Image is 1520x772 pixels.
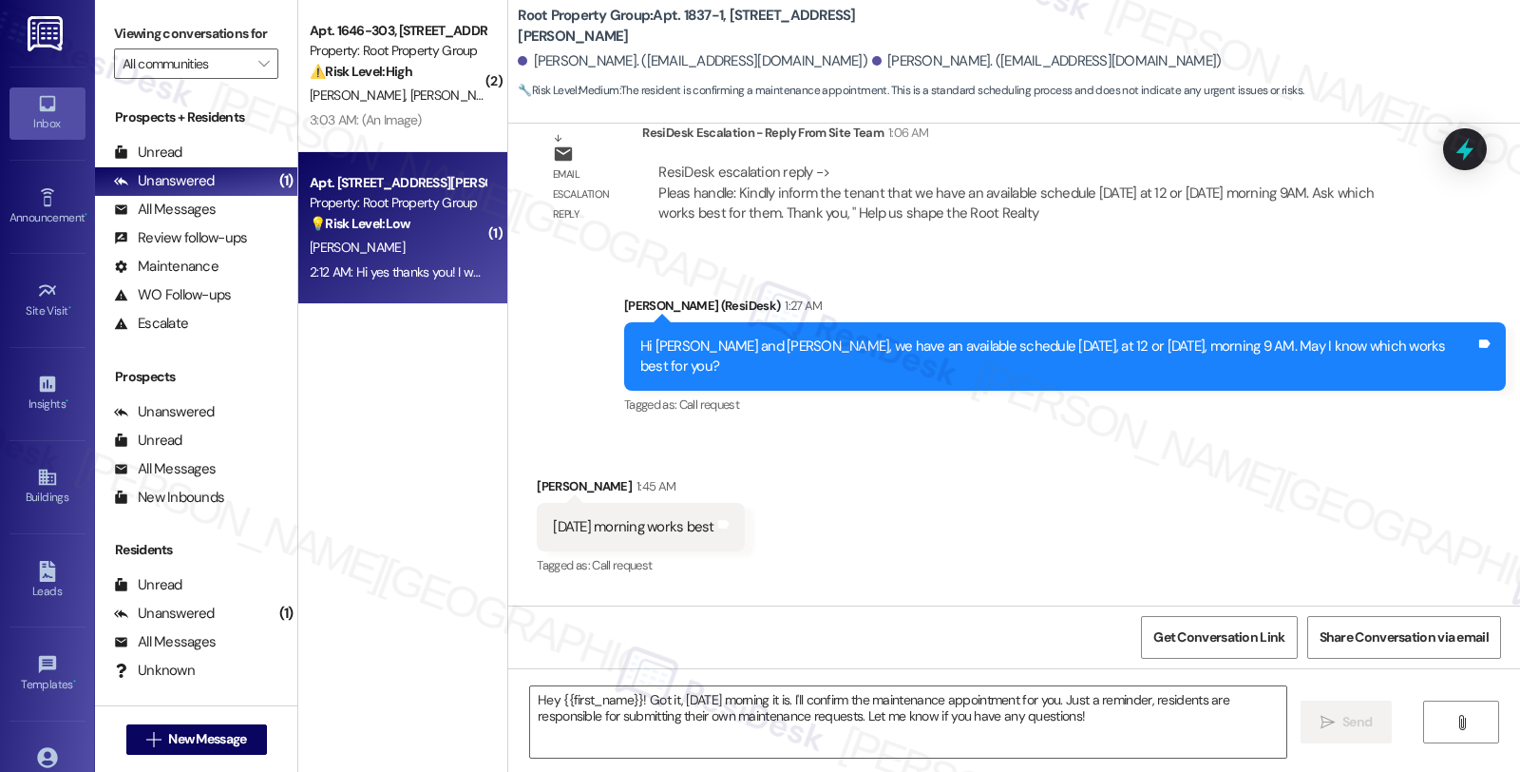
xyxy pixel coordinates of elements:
[872,51,1222,71] div: [PERSON_NAME]. ([EMAIL_ADDRESS][DOMAIN_NAME])
[1307,616,1501,659] button: Share Conversation via email
[168,729,246,749] span: New Message
[624,296,1506,322] div: [PERSON_NAME] (ResiDesk)
[624,391,1506,418] div: Tagged as:
[114,632,216,652] div: All Messages
[553,517,713,537] div: [DATE] morning works best
[518,51,867,71] div: [PERSON_NAME]. ([EMAIL_ADDRESS][DOMAIN_NAME])
[114,575,182,595] div: Unread
[310,173,485,193] div: Apt. [STREET_ADDRESS][PERSON_NAME]
[114,604,215,624] div: Unanswered
[310,111,422,128] div: 3:03 AM: (An Image)
[310,263,1326,280] div: 2:12 AM: Hi yes thanks you! I was talking to [PERSON_NAME] while ago and he said it might be poss...
[1153,627,1284,647] span: Get Conversation Link
[275,599,298,628] div: (1)
[114,285,231,305] div: WO Follow-ups
[537,551,744,579] div: Tagged as:
[73,675,76,688] span: •
[9,461,85,512] a: Buildings
[95,107,297,127] div: Prospects + Residents
[114,19,278,48] label: Viewing conversations for
[114,459,216,479] div: All Messages
[518,83,618,98] strong: 🔧 Risk Level: Medium
[632,476,675,496] div: 1:45 AM
[1454,715,1469,730] i: 
[114,314,188,334] div: Escalate
[114,200,216,220] div: All Messages
[780,296,822,316] div: 1:27 AM
[1320,715,1335,730] i: 
[530,686,1286,758] textarea: Hey {{first_name}}! Got it, [DATE] morning it is. I'll confirm the maintenance appointment for yo...
[310,21,485,41] div: Apt. 1646-303, [STREET_ADDRESS]
[592,557,652,573] span: Call request
[85,208,87,222] span: •
[1301,701,1393,743] button: Send
[310,239,405,256] span: [PERSON_NAME]
[518,6,898,47] b: Root Property Group: Apt. 1837-1, [STREET_ADDRESS][PERSON_NAME]
[310,87,410,104] span: [PERSON_NAME]
[28,16,66,51] img: ResiDesk Logo
[114,171,215,191] div: Unanswered
[126,724,267,755] button: New Message
[114,431,182,451] div: Unread
[1342,712,1372,732] span: Send
[679,396,739,413] span: Call request
[114,661,195,681] div: Unknown
[114,257,218,277] div: Maintenance
[9,275,85,326] a: Site Visit •
[1320,627,1489,647] span: Share Conversation via email
[310,215,410,232] strong: 💡 Risk Level: Low
[146,732,161,747] i: 
[518,81,1303,101] span: : The resident is confirming a maintenance appointment. This is a standard scheduling process and...
[310,193,485,213] div: Property: Root Property Group
[553,164,627,225] div: Email escalation reply
[114,488,224,508] div: New Inbounds
[1141,616,1297,659] button: Get Conversation Link
[9,648,85,700] a: Templates •
[9,555,85,607] a: Leads
[114,402,215,422] div: Unanswered
[114,143,182,163] div: Unread
[258,56,269,71] i: 
[95,367,297,387] div: Prospects
[310,63,412,80] strong: ⚠️ Risk Level: High
[9,87,85,139] a: Inbox
[658,163,1374,222] div: ResiDesk escalation reply -> Pleas handle: Kindly inform the tenant that we have an available sch...
[95,540,297,560] div: Residents
[883,123,928,143] div: 1:06 AM
[537,476,744,503] div: [PERSON_NAME]
[310,41,485,61] div: Property: Root Property Group
[642,123,1418,149] div: ResiDesk Escalation - Reply From Site Team
[68,301,71,315] span: •
[410,87,505,104] span: [PERSON_NAME]
[123,48,248,79] input: All communities
[66,395,68,408] span: •
[640,337,1475,377] div: Hi [PERSON_NAME] and [PERSON_NAME], we have an available schedule [DATE], at 12 or [DATE], mornin...
[275,166,298,196] div: (1)
[114,228,247,248] div: Review follow-ups
[9,368,85,419] a: Insights •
